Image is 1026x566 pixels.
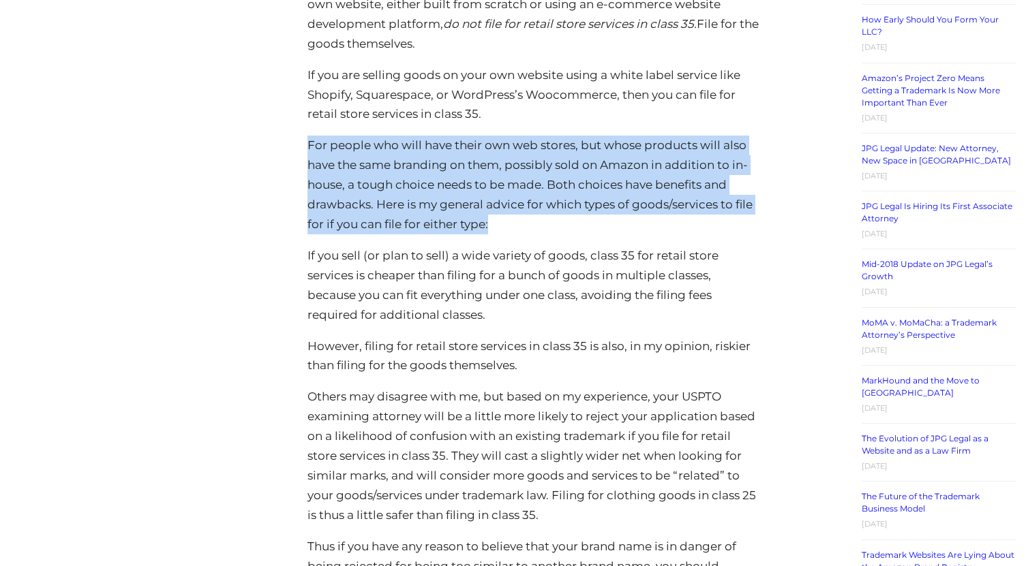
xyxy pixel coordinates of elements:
[862,201,1012,223] a: JPG Legal Is Hiring Its First Associate Attorney
[443,17,697,31] em: do not file for retail store services in class 35.
[862,73,1000,108] a: Amazon’s Project Zero Means Getting a Trademark Is Now More Important Than Ever
[307,136,759,234] p: For people who will have their own web stores, but whose products will also have the same brandin...
[862,519,888,529] time: [DATE]
[307,336,759,376] p: However, filing for retail store services in class 35 is also, in my opinion, riskier than filing...
[862,345,888,355] time: [DATE]
[862,113,888,123] time: [DATE]
[862,403,888,413] time: [DATE]
[862,491,980,514] a: The Future of the Trademark Business Model
[862,229,888,238] time: [DATE]
[862,14,999,37] a: How Early Should You Form Your LLC?
[862,287,888,296] time: [DATE]
[862,433,989,456] a: The Evolution of JPG Legal as a Website and as a Law Firm
[307,65,759,125] p: If you are selling goods on your own website using a white label service like Shopify, Squarespac...
[862,143,1011,166] a: JPG Legal Update: New Attorney, New Space in [GEOGRAPHIC_DATA]
[307,246,759,325] p: If you sell (or plan to sell) a wide variety of goods, class 35 for retail store services is chea...
[862,171,888,180] time: [DATE]
[307,387,759,524] p: Others may disagree with me, but based on my experience, your USPTO examining attorney will be a ...
[862,42,888,52] time: [DATE]
[862,461,888,471] time: [DATE]
[862,259,993,281] a: Mid-2018 Update on JPG Legal’s Growth
[862,317,997,340] a: MoMA v. MoMaCha: a Trademark Attorney’s Perspective
[862,375,980,398] a: MarkHound and the Move to [GEOGRAPHIC_DATA]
